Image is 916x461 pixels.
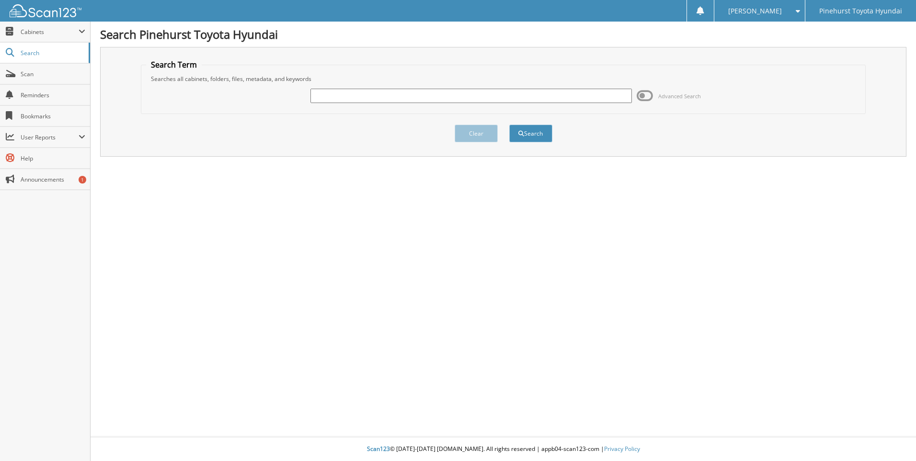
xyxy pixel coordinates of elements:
[10,4,81,17] img: scan123-logo-white.svg
[146,75,860,83] div: Searches all cabinets, folders, files, metadata, and keywords
[455,125,498,142] button: Clear
[100,26,906,42] h1: Search Pinehurst Toyota Hyundai
[21,91,85,99] span: Reminders
[21,28,79,36] span: Cabinets
[21,112,85,120] span: Bookmarks
[21,70,85,78] span: Scan
[509,125,552,142] button: Search
[21,154,85,162] span: Help
[79,176,86,184] div: 1
[367,445,390,453] span: Scan123
[146,59,202,70] legend: Search Term
[819,8,902,14] span: Pinehurst Toyota Hyundai
[21,175,85,184] span: Announcements
[91,438,916,461] div: © [DATE]-[DATE] [DOMAIN_NAME]. All rights reserved | appb04-scan123-com |
[21,133,79,141] span: User Reports
[658,92,701,100] span: Advanced Search
[728,8,782,14] span: [PERSON_NAME]
[604,445,640,453] a: Privacy Policy
[21,49,84,57] span: Search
